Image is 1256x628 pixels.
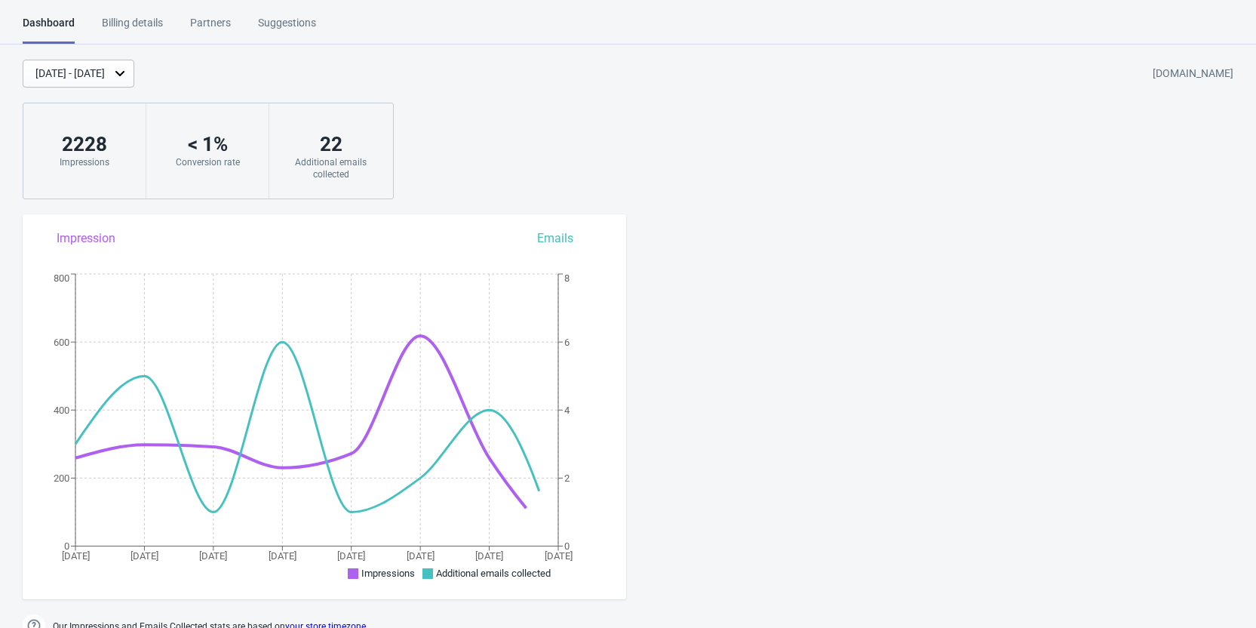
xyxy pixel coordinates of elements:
[64,540,69,552] tspan: 0
[407,550,435,562] tspan: [DATE]
[564,405,570,416] tspan: 4
[161,132,253,156] div: < 1 %
[564,540,570,552] tspan: 0
[54,473,69,484] tspan: 200
[54,405,69,416] tspan: 400
[337,550,365,562] tspan: [DATE]
[54,272,69,284] tspan: 800
[258,15,316,42] div: Suggestions
[38,132,131,156] div: 2228
[564,473,570,484] tspan: 2
[35,66,105,82] div: [DATE] - [DATE]
[475,550,503,562] tspan: [DATE]
[190,15,231,42] div: Partners
[436,568,551,579] span: Additional emails collected
[131,550,158,562] tspan: [DATE]
[1153,60,1233,88] div: [DOMAIN_NAME]
[545,550,573,562] tspan: [DATE]
[23,15,75,44] div: Dashboard
[54,337,69,348] tspan: 600
[284,132,377,156] div: 22
[564,272,570,284] tspan: 8
[1193,568,1241,613] iframe: chat widget
[284,156,377,180] div: Additional emails collected
[161,156,253,168] div: Conversion rate
[199,550,227,562] tspan: [DATE]
[38,156,131,168] div: Impressions
[269,550,296,562] tspan: [DATE]
[361,568,415,579] span: Impressions
[102,15,163,42] div: Billing details
[62,550,90,562] tspan: [DATE]
[564,337,570,348] tspan: 6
